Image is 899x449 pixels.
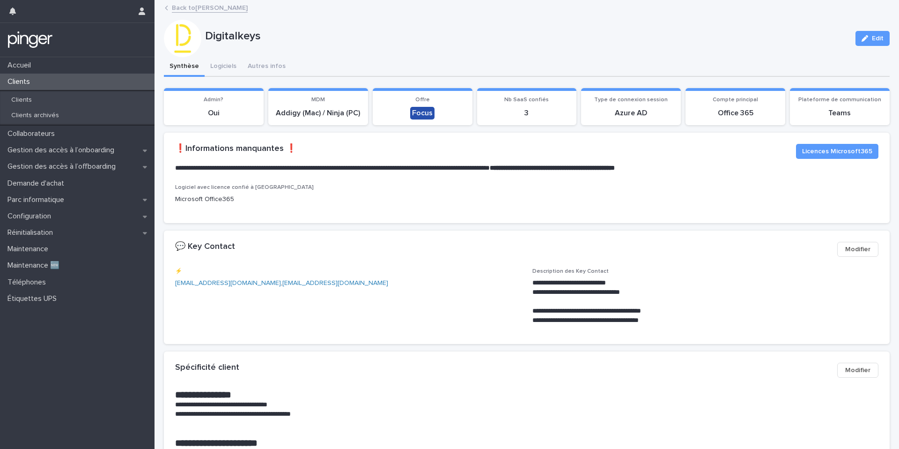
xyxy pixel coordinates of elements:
p: Accueil [4,61,38,70]
p: Clients [4,77,37,86]
span: Edit [872,35,884,42]
p: Collaborateurs [4,129,62,138]
h2: 💬 Key Contact [175,242,235,252]
p: Clients [4,96,39,104]
div: Focus [410,107,435,120]
p: Teams [796,109,884,118]
span: Modifier [845,245,870,254]
span: Type de connexion session [594,97,668,103]
img: mTgBEunGTSyRkCgitkcU [7,30,53,49]
button: Licences Microsoft365 [796,144,878,159]
p: Oui [169,109,258,118]
p: Téléphones [4,278,53,287]
button: Synthèse [164,57,205,77]
h2: ❗️Informations manquantes ❗️ [175,144,296,154]
p: 3 [483,109,571,118]
p: Office 365 [691,109,780,118]
p: Parc informatique [4,195,72,204]
span: MDM [311,97,325,103]
span: Logiciel avec licence confié à [GEOGRAPHIC_DATA] [175,185,314,190]
a: Back to[PERSON_NAME] [172,2,248,13]
button: Edit [855,31,890,46]
span: ⚡️ [175,269,182,274]
button: Logiciels [205,57,242,77]
button: Autres infos [242,57,291,77]
span: Plateforme de communication [798,97,881,103]
span: Compte principal [713,97,758,103]
p: Addigy (Mac) / Ninja (PC) [274,109,362,118]
p: Configuration [4,212,59,221]
p: Gestion des accès à l’offboarding [4,162,123,171]
a: [EMAIL_ADDRESS][DOMAIN_NAME] [175,280,281,286]
p: Maintenance [4,245,56,254]
p: Réinitialisation [4,228,60,237]
span: Licences Microsoft365 [802,147,872,156]
h2: Spécificité client [175,363,239,373]
button: Modifier [837,363,878,378]
span: Description des Key Contact [532,269,609,274]
p: Demande d'achat [4,179,72,188]
span: Nb SaaS confiés [504,97,549,103]
p: Gestion des accès à l’onboarding [4,146,122,155]
p: Digitalkeys [205,30,848,43]
span: Offre [415,97,430,103]
p: Étiquettes UPS [4,294,64,303]
button: Modifier [837,242,878,257]
span: Modifier [845,366,870,375]
p: Maintenance 🆕 [4,261,67,270]
a: [EMAIL_ADDRESS][DOMAIN_NAME] [282,280,388,286]
p: Azure AD [587,109,675,118]
p: Microsoft Office365 [175,195,402,204]
p: , [175,278,521,288]
p: Clients archivés [4,112,66,120]
span: Admin? [204,97,223,103]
